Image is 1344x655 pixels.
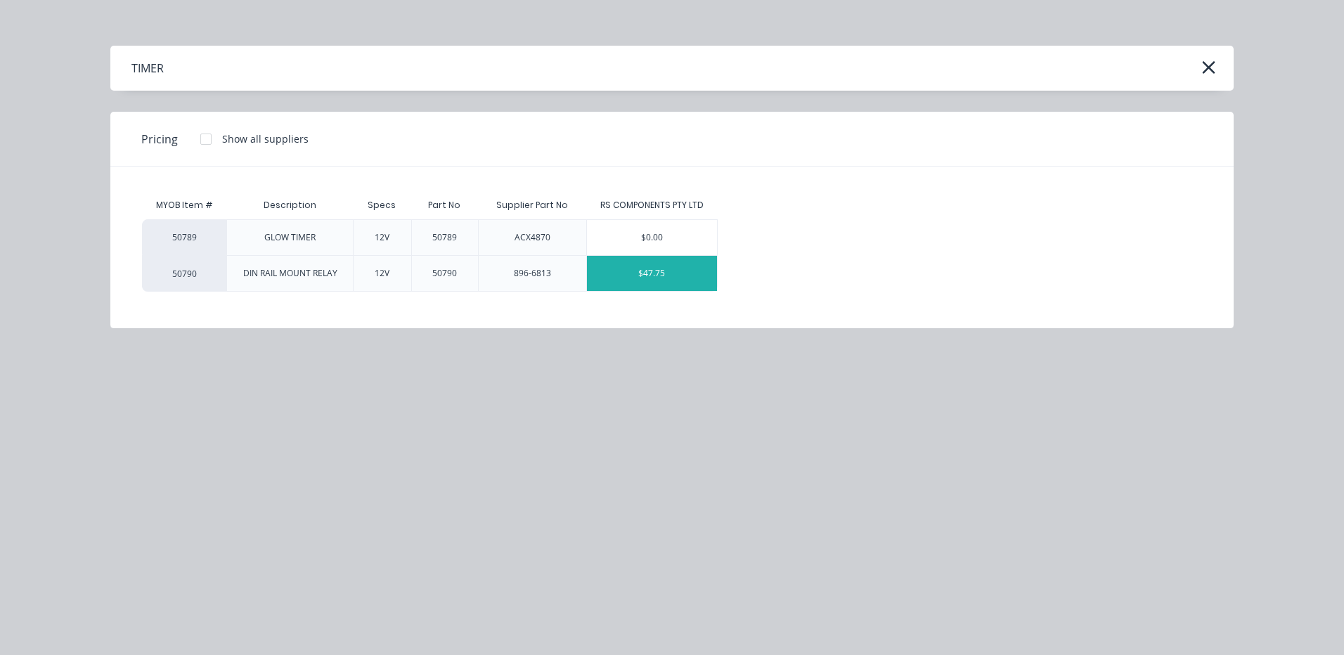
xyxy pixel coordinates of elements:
[485,188,579,223] div: Supplier Part No
[252,188,328,223] div: Description
[417,188,472,223] div: Part No
[375,231,389,244] div: 12V
[432,231,457,244] div: 50789
[142,219,226,255] div: 50789
[587,220,717,255] div: $0.00
[264,231,316,244] div: GLOW TIMER
[131,60,164,77] div: TIMER
[243,267,337,280] div: DIN RAIL MOUNT RELAY
[515,231,550,244] div: ACX4870
[222,131,309,146] div: Show all suppliers
[587,256,717,291] div: $47.75
[142,191,226,219] div: MYOB Item #
[141,131,178,148] span: Pricing
[142,255,226,292] div: 50790
[356,188,407,223] div: Specs
[514,267,551,280] div: 896-6813
[432,267,457,280] div: 50790
[375,267,389,280] div: 12V
[600,199,704,212] div: RS COMPONENTS PTY LTD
